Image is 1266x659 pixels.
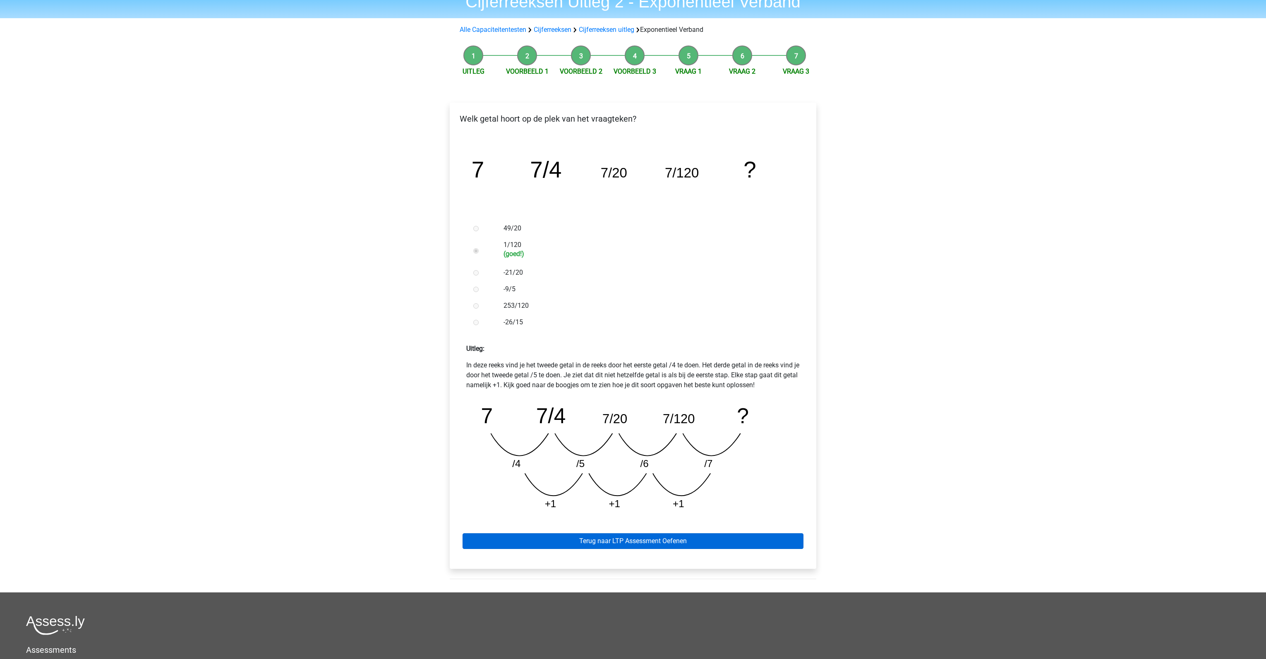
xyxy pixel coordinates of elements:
[705,458,713,469] tspan: /7
[743,157,756,182] tspan: ?
[504,284,790,294] label: -9/5
[665,165,699,180] tspan: 7/120
[601,165,627,180] tspan: 7/20
[463,67,484,75] a: Uitleg
[466,345,484,352] strong: Uitleg:
[26,645,1240,655] h5: Assessments
[504,250,790,258] h6: (goed!)
[560,67,602,75] a: Voorbeeld 2
[506,67,549,75] a: Voorbeeld 1
[536,404,566,428] tspan: 7/4
[466,360,800,390] p: In deze reeks vind je het tweede getal in de reeks door het eerste getal /4 te doen. Het derde ge...
[579,26,634,34] a: Cijferreeksen uitleg
[675,67,702,75] a: Vraag 1
[463,533,803,549] a: Terug naar LTP Assessment Oefenen
[504,317,790,327] label: -26/15
[729,67,755,75] a: Vraag 2
[504,223,790,233] label: 49/20
[456,113,810,125] p: Welk getal hoort op de plek van het vraagteken?
[737,404,749,428] tspan: ?
[472,157,484,182] tspan: 7
[504,268,790,278] label: -21/20
[504,240,790,258] label: 1/120
[663,412,695,426] tspan: 7/120
[602,412,627,426] tspan: 7/20
[609,498,621,509] tspan: +1
[576,458,585,469] tspan: /5
[504,301,790,311] label: 253/120
[512,458,520,469] tspan: /4
[26,616,85,635] img: Assessly logo
[530,157,561,182] tspan: 7/4
[614,67,656,75] a: Voorbeeld 3
[481,404,493,428] tspan: 7
[545,498,556,509] tspan: +1
[534,26,571,34] a: Cijferreeksen
[783,67,809,75] a: Vraag 3
[640,458,649,469] tspan: /6
[456,25,810,35] div: Exponentieel Verband
[673,498,685,509] tspan: +1
[460,26,526,34] a: Alle Capaciteitentesten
